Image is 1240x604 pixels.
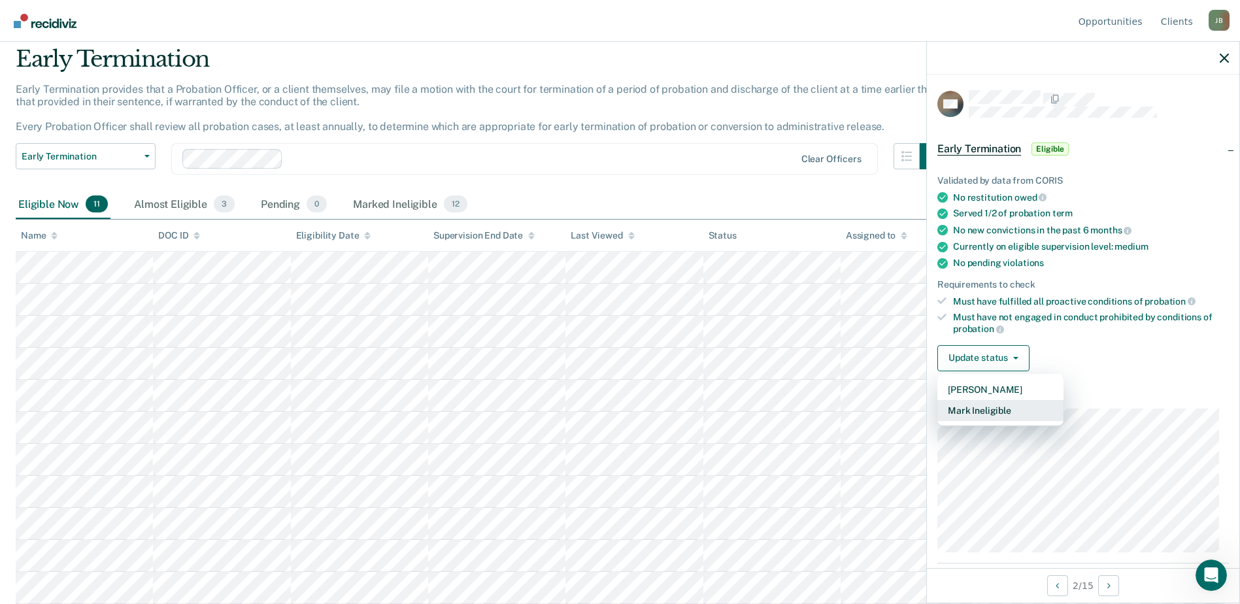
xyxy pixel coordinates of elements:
span: Eligible [1031,143,1069,156]
div: DOC ID [158,230,200,241]
div: No restitution [953,192,1229,203]
span: violations [1003,258,1044,268]
div: Dropdown Menu [937,374,1064,426]
div: 2 / 15 [927,568,1239,603]
div: Supervision End Date [433,230,535,241]
div: Must have not engaged in conduct prohibited by conditions of [953,312,1229,334]
p: Early Termination provides that a Probation Officer, or a client themselves, may file a motion wi... [16,83,939,133]
button: Next Opportunity [1098,575,1119,596]
div: Early TerminationEligible [927,128,1239,170]
div: Almost Eligible [131,190,237,219]
img: Recidiviz [14,14,76,28]
button: Mark Ineligible [937,400,1064,421]
span: 0 [307,195,327,212]
div: Pending [258,190,329,219]
div: No new convictions in the past 6 [953,224,1229,236]
span: 3 [214,195,235,212]
div: Requirements to check [937,279,1229,290]
span: medium [1114,241,1148,252]
div: Early Termination [16,46,946,83]
div: Must have fulfilled all proactive conditions of [953,295,1229,307]
div: J B [1209,10,1230,31]
div: Marked Ineligible [350,190,469,219]
span: 12 [444,195,467,212]
div: Name [21,230,58,241]
span: term [1052,208,1073,218]
iframe: Intercom live chat [1196,560,1227,591]
span: owed [1014,192,1047,203]
div: Validated by data from CORIS [937,175,1229,186]
span: Early Termination [22,151,139,162]
div: Eligible Now [16,190,110,219]
button: Update status [937,345,1030,371]
span: 11 [86,195,108,212]
dt: Supervision [937,392,1229,403]
div: No pending [953,258,1229,269]
span: probation [1145,296,1196,307]
span: Early Termination [937,143,1021,156]
div: Served 1/2 of probation [953,208,1229,219]
button: Profile dropdown button [1209,10,1230,31]
div: Currently on eligible supervision level: [953,241,1229,252]
span: probation [953,324,1004,334]
button: [PERSON_NAME] [937,379,1064,400]
div: Status [709,230,737,241]
div: Eligibility Date [296,230,371,241]
div: Assigned to [846,230,907,241]
div: Last Viewed [571,230,634,241]
span: months [1090,225,1131,235]
button: Previous Opportunity [1047,575,1068,596]
div: Clear officers [801,154,862,165]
